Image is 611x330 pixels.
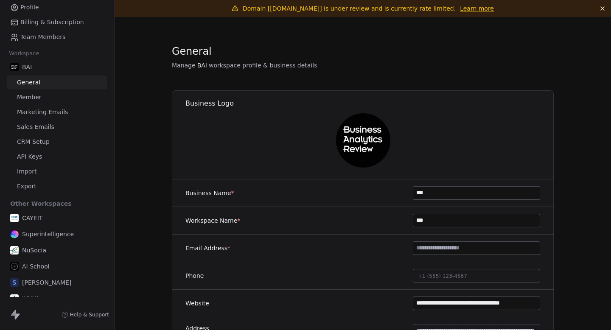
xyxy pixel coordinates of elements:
[10,214,19,222] img: CAYEIT%20Square%20Logo.png
[10,278,19,287] span: S
[7,150,107,164] a: API Keys
[20,18,84,27] span: Billing & Subscription
[10,63,19,71] img: bar1.webp
[22,278,71,287] span: [PERSON_NAME]
[185,189,234,197] label: Business Name
[22,262,50,271] span: AI School
[185,244,230,252] label: Email Address
[185,299,209,308] label: Website
[22,214,42,222] span: CAYEIT
[22,230,74,238] span: Superintelligence
[10,230,19,238] img: sinews%20copy.png
[22,63,32,71] span: BAI
[17,167,36,176] span: Import
[197,61,207,70] span: BAI
[7,179,107,193] a: Export
[62,311,109,318] a: Help & Support
[17,152,42,161] span: API Keys
[7,76,107,89] a: General
[70,311,109,318] span: Help & Support
[20,33,65,42] span: Team Members
[243,5,456,12] span: Domain [[DOMAIN_NAME]] is under review and is currently rate limited.
[7,135,107,149] a: CRM Setup
[6,47,43,60] span: Workspace
[17,182,36,191] span: Export
[7,197,75,210] span: Other Workspaces
[22,246,46,254] span: NuSocia
[17,137,50,146] span: CRM Setup
[22,294,38,303] span: IUVW
[172,45,212,58] span: General
[20,3,39,12] span: Profile
[7,30,107,44] a: Team Members
[17,123,54,131] span: Sales Emails
[209,61,317,70] span: workspace profile & business details
[10,262,19,271] img: 3.png
[7,15,107,29] a: Billing & Subscription
[7,105,107,119] a: Marketing Emails
[172,61,196,70] span: Manage
[7,165,107,179] a: Import
[7,90,107,104] a: Member
[185,271,204,280] label: Phone
[185,99,554,108] h1: Business Logo
[413,269,540,282] button: +1 (555) 123-4567
[460,4,494,13] a: Learn more
[17,93,42,102] span: Member
[336,113,390,168] img: bar1.webp
[418,273,467,279] span: +1 (555) 123-4567
[7,120,107,134] a: Sales Emails
[10,246,19,254] img: LOGO_1_WB.png
[17,108,68,117] span: Marketing Emails
[7,0,107,14] a: Profile
[17,78,40,87] span: General
[10,294,19,303] img: VedicU.png
[185,216,240,225] label: Workspace Name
